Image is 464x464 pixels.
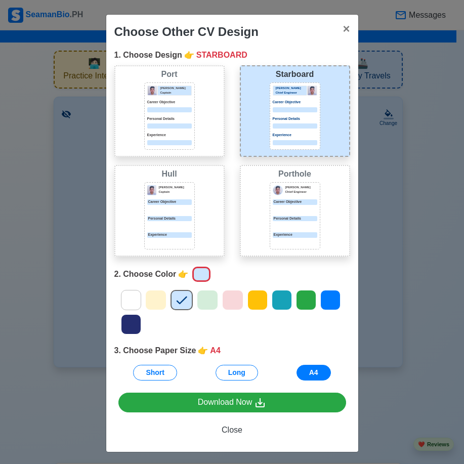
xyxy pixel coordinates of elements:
[243,168,347,180] div: Porthole
[273,199,317,205] div: Career Objective
[117,168,222,180] div: Hull
[216,365,258,381] button: Long
[273,100,317,105] p: Career Objective
[114,23,259,41] div: Choose Other CV Design
[273,232,317,238] div: Experience
[273,116,317,122] p: Personal Details
[118,393,346,412] a: Download Now
[160,91,191,95] p: Captain
[118,420,346,440] button: Close
[285,190,317,194] p: Chief Engineer
[273,133,317,138] p: Experience
[178,268,188,280] span: point
[273,216,317,222] div: Personal Details
[147,133,192,138] p: Experience
[117,68,222,80] div: Port
[184,49,194,61] span: point
[297,365,331,381] button: A4
[159,185,192,190] p: [PERSON_NAME]
[285,185,317,190] p: [PERSON_NAME]
[147,232,192,238] p: Experience
[147,100,192,105] p: Career Objective
[196,49,247,61] span: STARBOARD
[159,190,192,194] p: Captain
[147,116,192,122] p: Personal Details
[343,22,350,35] span: ×
[210,345,220,357] span: A4
[114,345,350,357] div: 3. Choose Paper Size
[276,91,307,95] p: Chief Engineer
[222,426,242,434] span: Close
[114,49,350,61] div: 1. Choose Design
[276,86,307,91] p: [PERSON_NAME]
[133,365,177,381] button: Short
[198,345,208,357] span: point
[147,199,192,205] p: Career Objective
[198,396,267,409] div: Download Now
[114,265,350,284] div: 2. Choose Color
[160,86,191,91] p: [PERSON_NAME]
[243,68,347,80] div: Starboard
[147,216,192,222] p: Personal Details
